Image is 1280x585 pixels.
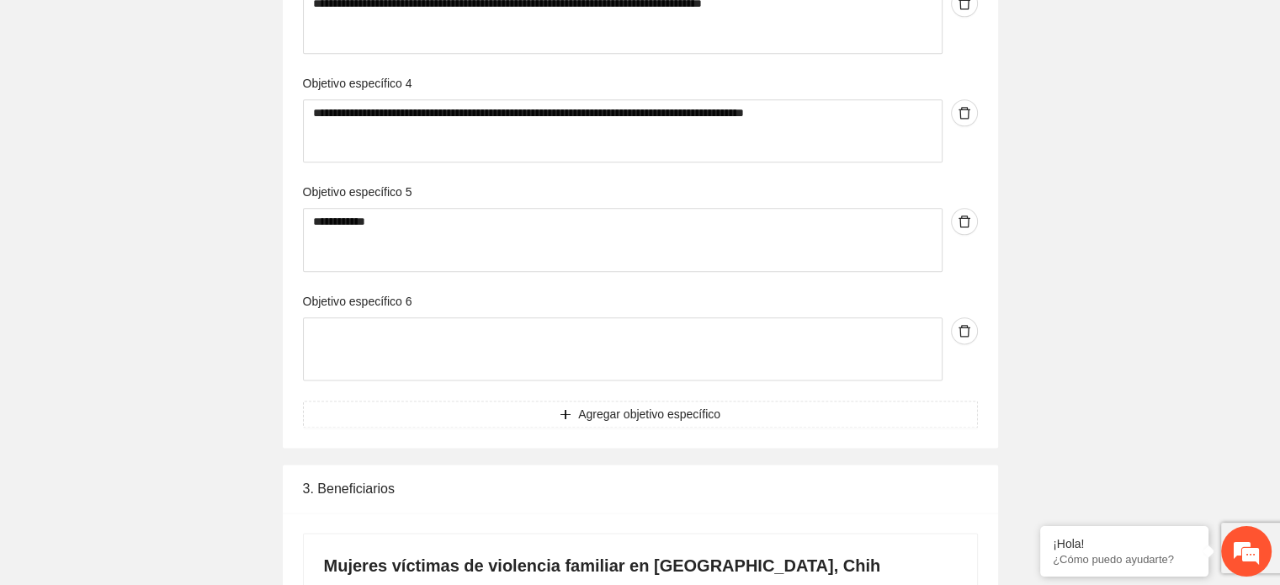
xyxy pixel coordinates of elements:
[951,208,978,235] button: delete
[303,74,412,93] label: Objetivo específico 4
[303,401,978,428] button: plusAgregar objetivo específico
[1053,537,1196,550] div: ¡Hola!
[303,183,412,201] label: Objetivo específico 5
[8,399,321,458] textarea: Escriba su mensaje y pulse “Intro”
[951,99,978,126] button: delete
[88,86,283,108] div: Chatee con nosotros ahora
[578,405,720,423] span: Agregar objetivo específico
[951,317,978,344] button: delete
[1053,553,1196,566] p: ¿Cómo puedo ayudarte?
[303,465,978,513] div: 3. Beneficiarios
[952,106,977,120] span: delete
[98,194,232,364] span: Estamos en línea.
[276,8,316,49] div: Minimizar ventana de chat en vivo
[952,215,977,228] span: delete
[303,292,412,311] label: Objetivo específico 6
[952,324,977,338] span: delete
[324,554,957,577] h4: Mujeres víctimas de violencia familiar en [GEOGRAPHIC_DATA], Chih
[560,408,571,422] span: plus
